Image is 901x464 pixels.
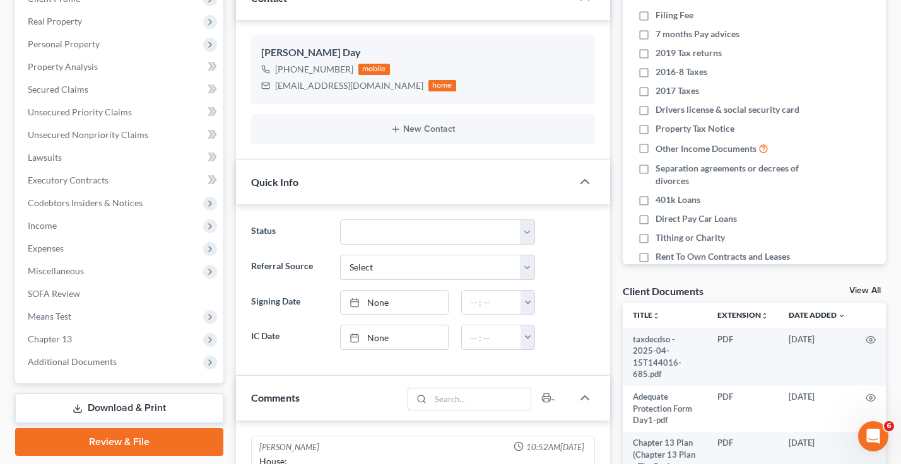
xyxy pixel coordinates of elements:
a: None [341,291,448,315]
span: Comments [251,391,300,403]
a: Unsecured Priority Claims [18,101,223,124]
span: 2017 Taxes [656,84,699,97]
a: View All [849,286,881,295]
span: Unsecured Nonpriority Claims [28,129,148,140]
td: PDF [707,386,779,432]
a: Titleunfold_more [633,310,660,320]
div: [PERSON_NAME] Day [261,45,585,61]
span: Quick Info [251,176,298,188]
div: mobile [358,64,390,75]
span: Property Tax Notice [656,122,734,135]
iframe: Intercom live chat [858,421,888,451]
i: expand_more [838,312,845,320]
td: [DATE] [779,386,856,432]
span: Unsecured Priority Claims [28,107,132,117]
a: SOFA Review [18,282,223,305]
span: Additional Documents [28,356,117,367]
a: Lawsuits [18,146,223,169]
span: [PHONE_NUMBER] [275,64,353,74]
span: Drivers license & social security card [656,103,799,116]
a: Executory Contracts [18,169,223,192]
label: Referral Source [245,255,334,280]
span: Executory Contracts [28,175,109,185]
span: 6 [884,421,894,431]
span: Income [28,220,57,231]
button: New Contact [261,124,585,134]
span: Other Income Documents [656,142,757,155]
span: Filing Fee [656,9,693,21]
span: Expenses [28,243,64,253]
span: 10:52AM[DATE] [526,441,584,453]
label: IC Date [245,325,334,350]
div: [PERSON_NAME] [259,441,319,453]
a: Date Added expand_more [789,310,845,320]
span: Tithing or Charity [656,231,725,244]
span: Secured Claims [28,84,88,95]
a: Unsecured Nonpriority Claims [18,124,223,146]
span: Real Property [28,16,82,26]
span: Codebtors Insiders & Notices [28,197,143,208]
a: Download & Print [15,393,223,423]
a: Property Analysis [18,55,223,78]
span: Property Analysis [28,61,98,72]
span: Separation agreements or decrees of divorces [656,162,810,187]
span: 2019 Tax returns [656,47,722,59]
div: Client Documents [623,284,704,298]
span: Miscellaneous [28,265,84,276]
span: 401k Loans [656,194,700,206]
input: Search... [430,388,531,410]
a: None [341,325,448,349]
td: Adequate Protection Form Day1-pdf [623,386,708,432]
span: 2016-8 Taxes [656,66,707,78]
span: 7 months Pay advices [656,28,739,40]
span: Direct Pay Car Loans [656,212,737,225]
input: -- : -- [462,291,521,315]
a: Secured Claims [18,78,223,101]
span: Personal Property [28,38,100,49]
td: taxdecdso - 2025-04-15T144016-685.pdf [623,328,708,386]
span: Means Test [28,311,71,322]
label: Status [245,219,334,245]
td: [DATE] [779,328,856,386]
label: Signing Date [245,290,334,315]
a: Review & File [15,428,223,456]
i: unfold_more [761,312,768,320]
i: unfold_more [652,312,660,320]
a: Extensionunfold_more [717,310,768,320]
div: [EMAIL_ADDRESS][DOMAIN_NAME] [275,79,423,92]
span: SOFA Review [28,288,80,299]
input: -- : -- [462,325,521,349]
span: Rent To Own Contracts and Leases [656,250,790,263]
td: PDF [707,328,779,386]
span: Chapter 13 [28,333,72,344]
div: home [428,80,456,91]
span: Lawsuits [28,152,62,163]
